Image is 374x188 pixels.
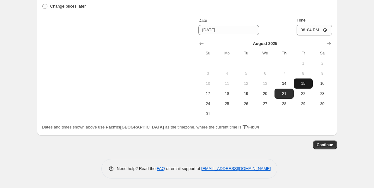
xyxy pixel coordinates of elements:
[201,71,215,76] span: 3
[258,81,272,86] span: 13
[274,68,293,78] button: Thursday August 7 2025
[294,48,313,58] th: Friday
[274,99,293,109] button: Thursday August 28 2025
[201,111,215,116] span: 31
[277,71,291,76] span: 7
[274,48,293,58] th: Thursday
[256,48,274,58] th: Wednesday
[218,99,237,109] button: Monday August 25 2025
[237,89,256,99] button: Tuesday August 19 2025
[50,4,86,9] span: Change prices later
[218,78,237,89] button: Monday August 11 2025
[294,89,313,99] button: Friday August 22 2025
[198,18,207,23] span: Date
[274,89,293,99] button: Thursday August 21 2025
[201,91,215,96] span: 17
[239,101,253,106] span: 26
[313,99,332,109] button: Saturday August 30 2025
[274,78,293,89] button: Today Thursday August 14 2025
[198,109,217,119] button: Sunday August 31 2025
[256,89,274,99] button: Wednesday August 20 2025
[237,78,256,89] button: Tuesday August 12 2025
[294,99,313,109] button: Friday August 29 2025
[220,91,234,96] span: 18
[198,68,217,78] button: Sunday August 3 2025
[198,78,217,89] button: Sunday August 10 2025
[313,68,332,78] button: Saturday August 9 2025
[243,125,259,129] b: 下午8:04
[218,48,237,58] th: Monday
[197,39,206,48] button: Show previous month, July 2025
[315,71,329,76] span: 9
[239,81,253,86] span: 12
[296,61,310,66] span: 1
[237,48,256,58] th: Tuesday
[277,81,291,86] span: 14
[165,166,201,171] span: or email support at
[198,89,217,99] button: Sunday August 17 2025
[315,61,329,66] span: 2
[42,125,259,129] span: Dates and times shown above use as the timezone, where the current time is
[277,91,291,96] span: 21
[317,142,333,147] span: Continue
[198,48,217,58] th: Sunday
[258,51,272,56] span: We
[296,71,310,76] span: 8
[315,101,329,106] span: 30
[294,78,313,89] button: Friday August 15 2025
[294,58,313,68] button: Friday August 1 2025
[220,71,234,76] span: 4
[277,101,291,106] span: 28
[313,141,337,149] button: Continue
[296,81,310,86] span: 15
[117,166,157,171] span: Need help? Read the
[258,101,272,106] span: 27
[313,58,332,68] button: Saturday August 2 2025
[296,101,310,106] span: 29
[258,71,272,76] span: 6
[315,51,329,56] span: Sa
[218,89,237,99] button: Monday August 18 2025
[313,48,332,58] th: Saturday
[256,78,274,89] button: Wednesday August 13 2025
[256,99,274,109] button: Wednesday August 27 2025
[239,71,253,76] span: 5
[237,99,256,109] button: Tuesday August 26 2025
[324,39,333,48] button: Show next month, September 2025
[294,68,313,78] button: Friday August 8 2025
[218,68,237,78] button: Monday August 4 2025
[313,78,332,89] button: Saturday August 16 2025
[256,68,274,78] button: Wednesday August 6 2025
[201,51,215,56] span: Su
[201,166,271,171] a: [EMAIL_ADDRESS][DOMAIN_NAME]
[198,99,217,109] button: Sunday August 24 2025
[313,89,332,99] button: Saturday August 23 2025
[258,91,272,96] span: 20
[277,51,291,56] span: Th
[201,101,215,106] span: 24
[315,91,329,96] span: 23
[220,51,234,56] span: Mo
[220,81,234,86] span: 11
[239,51,253,56] span: Tu
[297,18,305,22] span: Time
[201,81,215,86] span: 10
[220,101,234,106] span: 25
[237,68,256,78] button: Tuesday August 5 2025
[315,81,329,86] span: 16
[157,166,165,171] a: FAQ
[297,25,332,35] input: 12:00
[239,91,253,96] span: 19
[296,51,310,56] span: Fr
[106,125,164,129] b: Pacific/[GEOGRAPHIC_DATA]
[296,91,310,96] span: 22
[198,25,259,35] input: 8/14/2025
